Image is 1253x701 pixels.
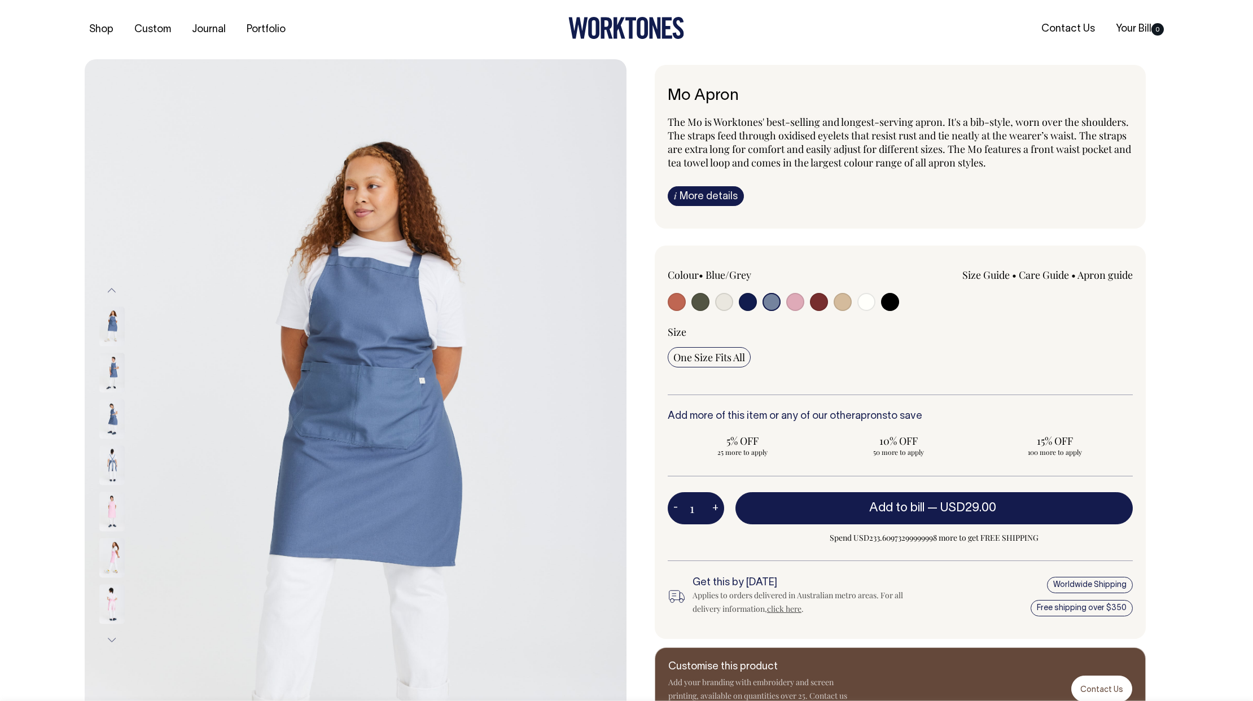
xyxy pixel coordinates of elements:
[693,589,922,616] div: Applies to orders delivered in Australian metro areas. For all delivery information, .
[99,538,125,577] img: pink
[869,502,925,514] span: Add to bill
[673,448,812,457] span: 25 more to apply
[735,531,1133,545] span: Spend USD233.60973299999998 more to get FREE SHIPPING
[855,411,887,421] a: aprons
[668,186,744,206] a: iMore details
[668,87,1133,105] h6: Mo Apron
[706,268,751,282] label: Blue/Grey
[99,445,125,485] img: blue/grey
[668,661,849,673] h6: Customise this product
[673,350,745,364] span: One Size Fits All
[668,497,684,520] button: -
[1151,23,1164,36] span: 0
[980,431,1129,460] input: 15% OFF 100 more to apply
[1012,268,1017,282] span: •
[830,434,968,448] span: 10% OFF
[668,115,1131,169] span: The Mo is Worktones' best-selling and longest-serving apron. It's a bib-style, worn over the shou...
[962,268,1010,282] a: Size Guide
[668,431,817,460] input: 5% OFF 25 more to apply
[668,325,1133,339] div: Size
[99,584,125,624] img: pink
[699,268,703,282] span: •
[99,306,125,346] img: blue/grey
[103,278,120,304] button: Previous
[668,268,854,282] div: Colour
[1077,268,1133,282] a: Apron guide
[940,502,996,514] span: USD29.00
[1071,268,1076,282] span: •
[99,353,125,392] img: blue/grey
[103,627,120,652] button: Next
[693,577,922,589] h6: Get this by [DATE]
[767,603,801,614] a: click here
[985,434,1124,448] span: 15% OFF
[673,434,812,448] span: 5% OFF
[130,20,176,39] a: Custom
[668,347,751,367] input: One Size Fits All
[1019,268,1069,282] a: Care Guide
[674,190,677,201] span: i
[830,448,968,457] span: 50 more to apply
[99,492,125,531] img: pink
[707,497,724,520] button: +
[85,20,118,39] a: Shop
[824,431,974,460] input: 10% OFF 50 more to apply
[187,20,230,39] a: Journal
[668,411,1133,422] h6: Add more of this item or any of our other to save
[1037,20,1099,38] a: Contact Us
[735,492,1133,524] button: Add to bill —USD29.00
[242,20,290,39] a: Portfolio
[927,502,999,514] span: —
[985,448,1124,457] span: 100 more to apply
[1111,20,1168,38] a: Your Bill0
[99,399,125,439] img: blue/grey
